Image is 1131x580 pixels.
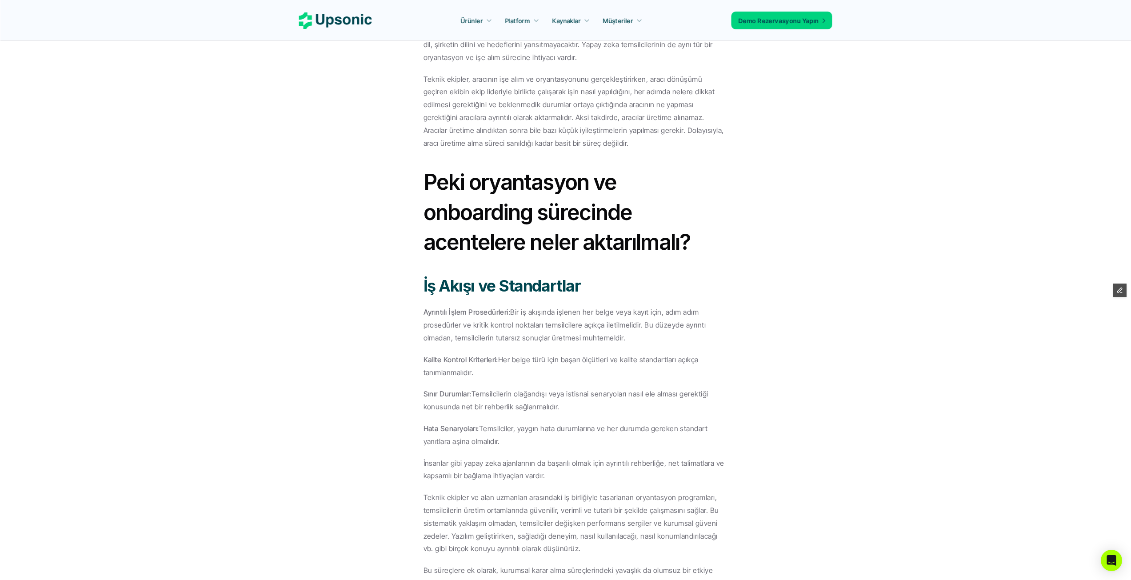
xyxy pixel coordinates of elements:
font: Temsilciler, yaygın hata durumlarına ve her durumda gereken standart yanıtlara aşina olmalıdır. [424,424,710,446]
font: Ayrıntılı İşlem Prosedürleri: [424,308,511,316]
font: Temsilcilerin olağandışı veya istisnai senaryoları nasıl ele alması gerektiği konusunda net bir r... [424,389,711,411]
font: Peki oryantasyon ve onboarding sürecinde acentelere neler aktarılmalı? [424,169,690,255]
font: Her belge türü için başarı ölçütleri ve kalite standartları açıkça tanımlanmalıdır. [424,355,701,377]
font: Demo Rezervasyonu Yapın [739,17,819,24]
font: Ürünler [461,17,483,24]
font: Teknik ekipler ve alan uzmanları arasındaki iş birliğiyle tasarlanan oryantasyon programları, tem... [424,493,721,553]
font: Hata Senaryoları: [424,424,479,433]
font: Bir iş akışında işlenen her belge veya kayıt için, adım adım prosedürler ve kritik kontrol noktal... [424,308,708,342]
font: İş Akışı ve Standartlar [424,276,581,296]
font: Platform [505,17,530,24]
font: İnsanlar gibi yapay zeka ajanlarının da başarılı olmak için ayrıntılı rehberliğe, net talimatlara... [424,459,726,480]
font: Müşteriler [603,17,633,24]
button: Çerçeve İçeriğini Düzenle [1113,284,1127,297]
font: Sınır Durumlar: [424,389,472,398]
font: Kalite Kontrol Kriterleri: [424,355,498,364]
font: Bir kişi bu programdan geçmezse, görevlerinin çıktıları yeterli kalitede olmayacaktır. Yazdıkları... [424,27,728,62]
a: Ürünler [456,12,498,28]
font: Kaynaklar [552,17,581,24]
font: Teknik ekipler, aracının işe alım ve oryantasyonunu gerçekleştirirken, aracı dönüşümü geçiren eki... [424,75,726,148]
div: Intercom Messenger'ı açın [1101,550,1122,571]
